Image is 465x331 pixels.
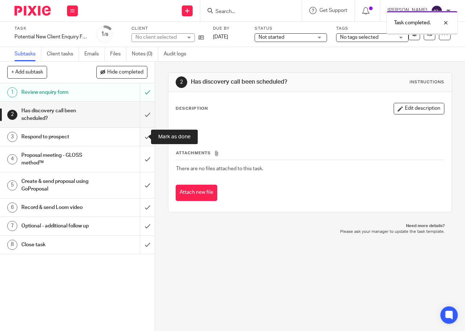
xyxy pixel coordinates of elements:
div: 1 [7,87,17,97]
h1: Close task [21,239,96,250]
span: There are no files attached to this task. [176,166,263,171]
p: Description [176,106,208,112]
div: No client selected [135,34,183,41]
span: Hide completed [107,70,143,75]
span: No tags selected [340,35,378,40]
h1: Record & send Loom video [21,202,96,213]
h1: Has discovery call been scheduled? [191,78,325,86]
a: Subtasks [14,47,41,61]
img: Pixie [14,6,51,16]
a: Notes (0) [132,47,158,61]
a: Audit logs [164,47,192,61]
a: Emails [84,47,105,61]
span: Not started [259,35,284,40]
p: Please ask your manager to update the task template. [175,229,445,235]
div: Potential New Client Enquiry Form - Lesser &amp; Co Chartered Accountants - Ross Rainford [14,33,87,41]
p: Need more details? [175,223,445,229]
button: + Add subtask [7,66,47,78]
div: 2 [176,76,187,88]
h1: Review enquiry form [21,87,96,98]
div: 4 [7,154,17,164]
h1: Respond to prospect [21,131,96,142]
h1: Proposal meeting - GLOSS method™ [21,150,96,168]
div: 1 [101,30,108,38]
span: Attachments [176,151,211,155]
div: 6 [7,202,17,213]
span: [DATE] [213,34,228,39]
h1: Has discovery call been scheduled? [21,105,96,124]
img: svg%3E [431,5,443,17]
div: 2 [7,110,17,120]
label: Client [131,26,204,32]
p: Task completed. [394,19,431,26]
div: 7 [7,221,17,231]
div: 8 [7,240,17,250]
h1: Create & send proposal using GoProposal [21,176,96,194]
button: Hide completed [96,66,147,78]
div: Instructions [410,79,444,85]
h1: Optional - additional follow up [21,221,96,231]
div: 5 [7,180,17,190]
a: Client tasks [47,47,79,61]
a: Files [110,47,126,61]
div: 3 [7,132,17,142]
button: Attach new file [176,185,217,201]
label: Task [14,26,87,32]
small: /8 [104,33,108,37]
div: Potential New Client Enquiry Form - Lesser & Co Chartered Accountants - [PERSON_NAME] [14,33,87,41]
label: Due by [213,26,246,32]
input: Search [215,9,280,15]
button: Edit description [394,103,444,114]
